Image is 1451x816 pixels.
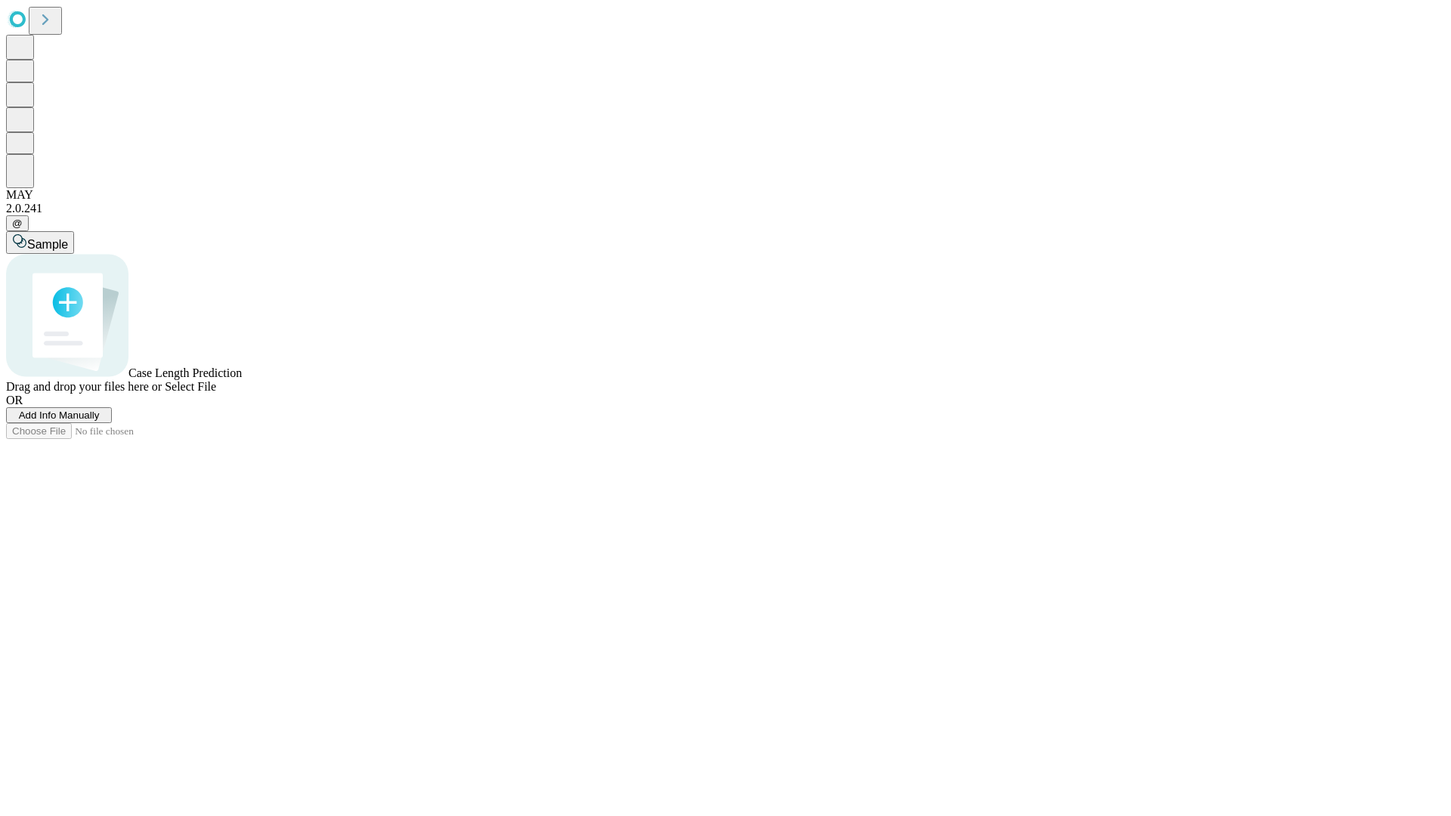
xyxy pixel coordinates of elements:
button: @ [6,215,29,231]
span: Case Length Prediction [128,366,242,379]
span: OR [6,394,23,406]
span: Drag and drop your files here or [6,380,162,393]
span: @ [12,218,23,229]
button: Add Info Manually [6,407,112,423]
span: Select File [165,380,216,393]
span: Sample [27,238,68,251]
button: Sample [6,231,74,254]
div: 2.0.241 [6,202,1445,215]
div: MAY [6,188,1445,202]
span: Add Info Manually [19,410,100,421]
